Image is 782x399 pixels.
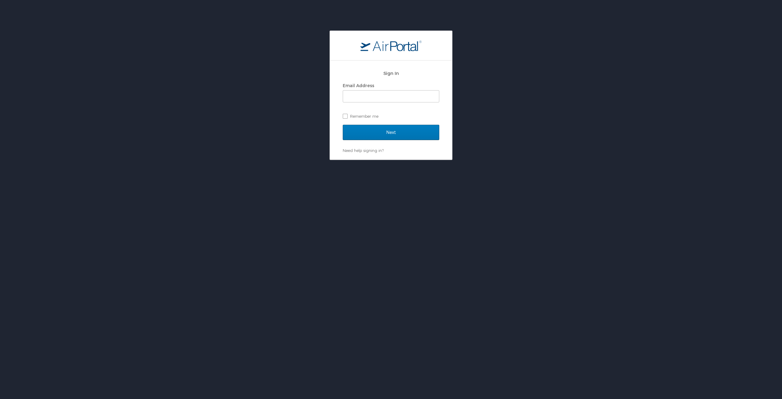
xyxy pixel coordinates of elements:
img: logo [360,40,422,51]
label: Remember me [343,112,439,121]
label: Email Address [343,83,374,88]
a: Need help signing in? [343,148,384,153]
h2: Sign In [343,70,439,77]
input: Next [343,125,439,140]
